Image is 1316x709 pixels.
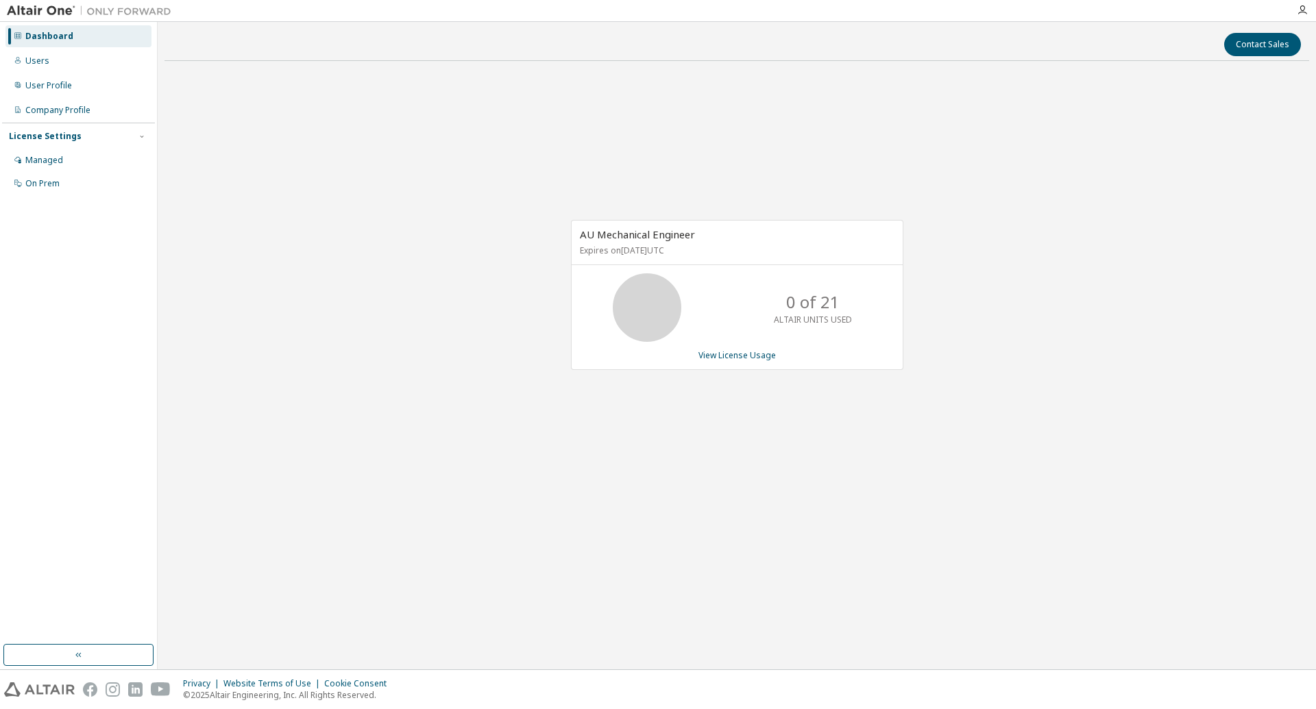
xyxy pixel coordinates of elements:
[9,131,82,142] div: License Settings
[7,4,178,18] img: Altair One
[25,178,60,189] div: On Prem
[4,682,75,697] img: altair_logo.svg
[580,245,891,256] p: Expires on [DATE] UTC
[580,227,695,241] span: AU Mechanical Engineer
[1224,33,1301,56] button: Contact Sales
[324,678,395,689] div: Cookie Consent
[83,682,97,697] img: facebook.svg
[183,689,395,701] p: © 2025 Altair Engineering, Inc. All Rights Reserved.
[25,55,49,66] div: Users
[106,682,120,697] img: instagram.svg
[25,105,90,116] div: Company Profile
[183,678,223,689] div: Privacy
[223,678,324,689] div: Website Terms of Use
[774,314,852,325] p: ALTAIR UNITS USED
[698,349,776,361] a: View License Usage
[151,682,171,697] img: youtube.svg
[786,290,840,314] p: 0 of 21
[25,80,72,91] div: User Profile
[128,682,143,697] img: linkedin.svg
[25,31,73,42] div: Dashboard
[25,155,63,166] div: Managed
